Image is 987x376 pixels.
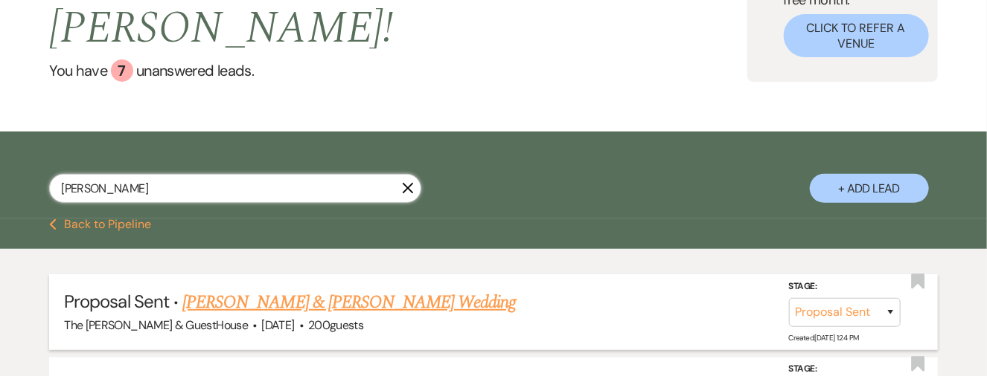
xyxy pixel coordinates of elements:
label: Stage: [789,279,901,295]
button: Back to Pipeline [49,218,151,230]
a: You have 7 unanswered leads. [49,59,747,82]
input: Search by name, event date, email address or phone number [49,174,421,203]
a: [PERSON_NAME] & [PERSON_NAME] Wedding [182,289,516,316]
button: + Add Lead [810,174,929,203]
span: Created: [DATE] 1:24 PM [789,332,859,342]
span: 200 guests [308,317,363,333]
span: Proposal Sent [64,290,169,313]
span: [DATE] [261,317,294,333]
button: Click to Refer a Venue [784,14,929,57]
div: 7 [111,59,133,82]
span: The [PERSON_NAME] & GuestHouse [64,317,248,333]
